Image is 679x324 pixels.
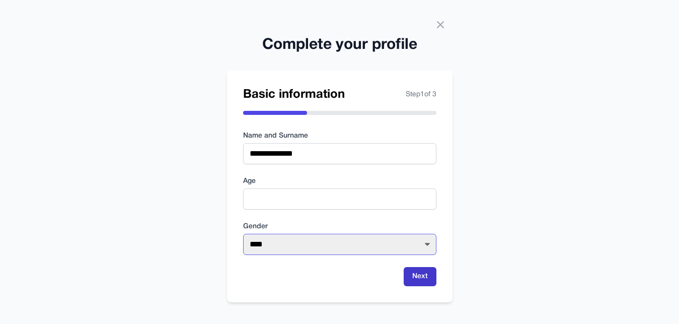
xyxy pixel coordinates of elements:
span: Step 1 of 3 [406,90,436,100]
label: Age [243,176,436,186]
button: Next [404,267,436,286]
label: Gender [243,222,436,232]
h2: Basic information [243,87,345,103]
h2: Complete your profile [227,36,452,54]
label: Name and Surname [243,131,436,141]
